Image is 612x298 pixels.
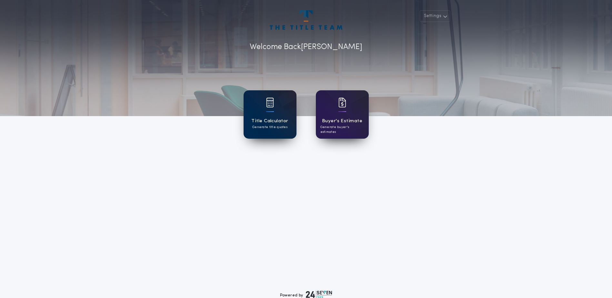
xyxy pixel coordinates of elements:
[244,90,296,139] a: card iconTitle CalculatorGenerate title quotes
[420,10,450,22] button: Settings
[338,98,346,107] img: card icon
[251,117,288,125] h1: Title Calculator
[320,125,364,134] p: Generate buyer's estimates
[252,125,287,130] p: Generate title quotes
[322,117,362,125] h1: Buyer's Estimate
[266,98,274,107] img: card icon
[270,10,342,30] img: account-logo
[316,90,369,139] a: card iconBuyer's EstimateGenerate buyer's estimates
[250,41,362,53] p: Welcome Back [PERSON_NAME]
